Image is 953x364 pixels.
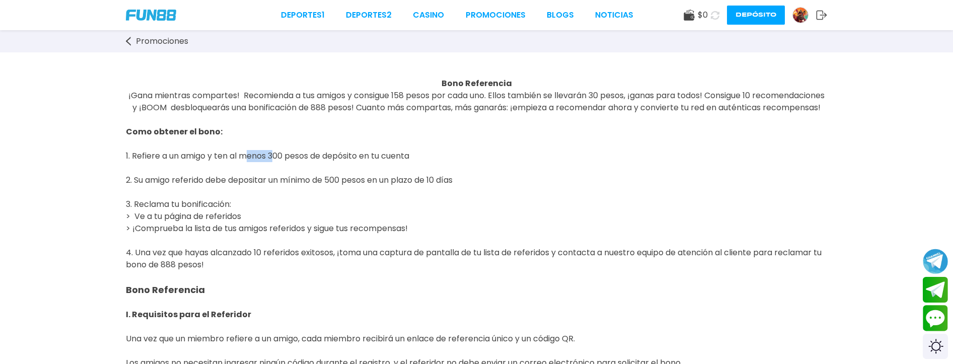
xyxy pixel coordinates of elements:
[923,305,948,331] button: Contact customer service
[126,126,223,137] strong: Como obtener el bono:
[442,78,512,89] strong: Bono Referencia
[547,9,574,21] a: BLOGS
[923,334,948,359] div: Switch theme
[281,9,325,21] a: Deportes1
[792,7,816,23] a: Avatar
[923,277,948,303] button: Join telegram
[698,9,708,21] span: $ 0
[727,6,785,25] button: Depósito
[126,35,198,47] a: Promociones
[595,9,633,21] a: NOTICIAS
[126,10,176,21] img: Company Logo
[346,9,392,21] a: Deportes2
[126,309,251,320] strong: I. Requisitos para el Referidor
[128,90,825,113] span: ¡Gana mientras compartes! Recomienda a tus amigos y consigue 158 pesos por cada uno. Ellos tambié...
[126,283,205,296] strong: Bono Referencia
[466,9,526,21] a: Promociones
[413,9,444,21] a: CASINO
[923,248,948,274] button: Join telegram channel
[793,8,808,23] img: Avatar
[136,35,188,47] span: Promociones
